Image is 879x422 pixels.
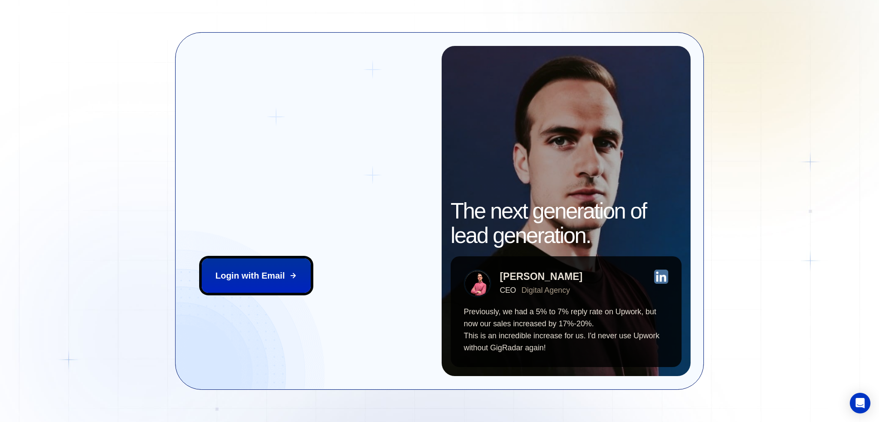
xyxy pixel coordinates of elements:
div: Login with Email [215,270,285,282]
div: Digital Agency [521,286,570,294]
div: Open Intercom Messenger [850,393,870,413]
button: Login with Email [202,258,310,292]
h2: The next generation of lead generation. [451,199,682,248]
p: Previously, we had a 5% to 7% reply rate on Upwork, but now our sales increased by 17%-20%. This ... [464,306,669,354]
div: [PERSON_NAME] [500,272,582,282]
div: CEO [500,286,516,294]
